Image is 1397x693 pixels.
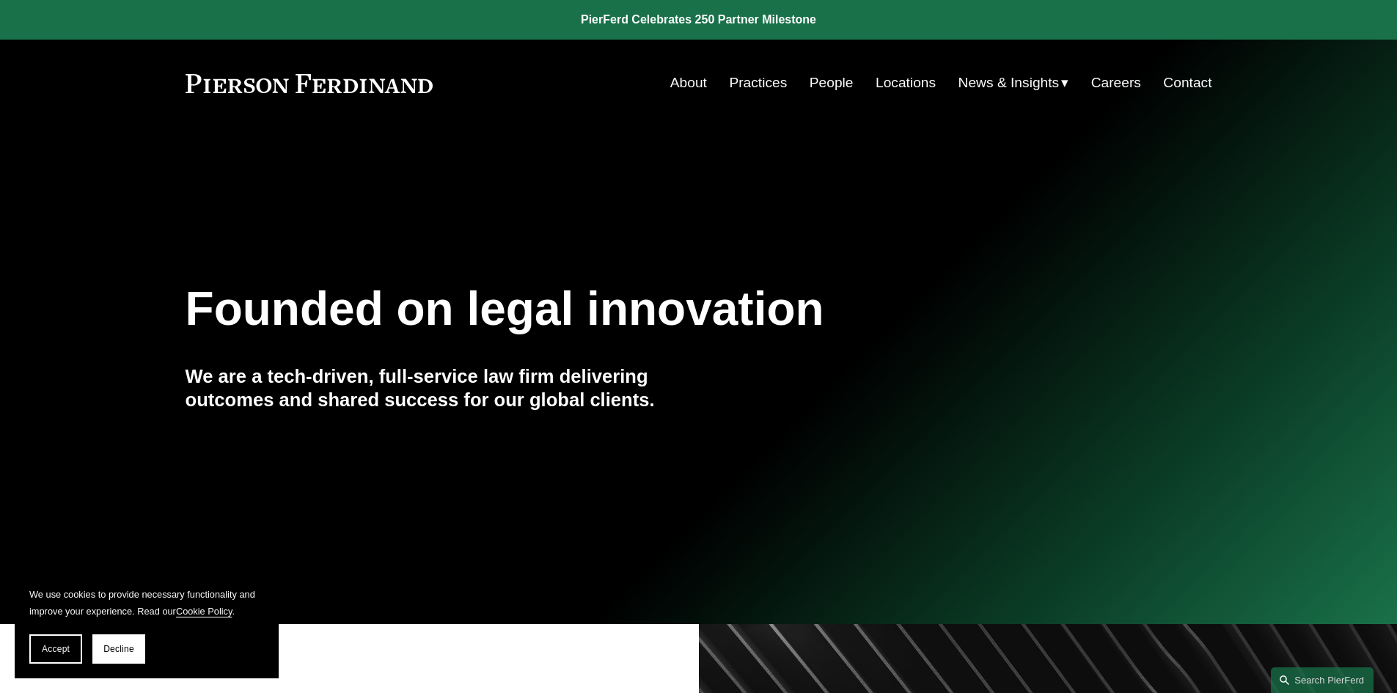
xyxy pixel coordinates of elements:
[29,634,82,664] button: Accept
[958,69,1069,97] a: folder dropdown
[92,634,145,664] button: Decline
[1091,69,1141,97] a: Careers
[15,571,279,678] section: Cookie banner
[186,282,1041,336] h1: Founded on legal innovation
[810,69,854,97] a: People
[176,606,232,617] a: Cookie Policy
[876,69,936,97] a: Locations
[29,586,264,620] p: We use cookies to provide necessary functionality and improve your experience. Read our .
[670,69,707,97] a: About
[1163,69,1211,97] a: Contact
[103,644,134,654] span: Decline
[186,364,699,412] h4: We are a tech-driven, full-service law firm delivering outcomes and shared success for our global...
[958,70,1060,96] span: News & Insights
[42,644,70,654] span: Accept
[729,69,787,97] a: Practices
[1271,667,1374,693] a: Search this site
